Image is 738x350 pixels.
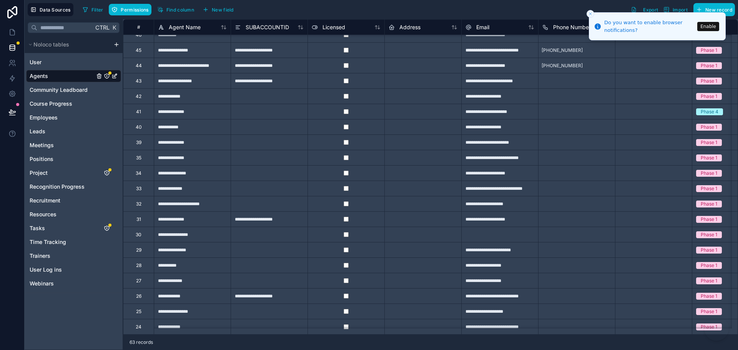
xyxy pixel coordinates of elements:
[322,23,345,31] span: Licensed
[701,47,717,54] div: Phase 1
[136,47,141,53] div: 45
[604,19,695,34] div: Do you want to enable browser notifications?
[701,78,717,85] div: Phase 1
[136,124,142,130] div: 40
[136,232,141,238] div: 30
[136,139,141,146] div: 39
[136,216,141,222] div: 31
[701,323,717,330] div: Phase 1
[136,278,141,284] div: 27
[542,47,583,53] span: [PHONE_NUMBER]
[628,3,661,16] button: Export
[136,63,142,69] div: 44
[136,262,141,269] div: 28
[701,185,717,192] div: Phase 1
[136,109,141,115] div: 41
[701,247,717,254] div: Phase 1
[80,4,106,15] button: Filter
[166,7,194,13] span: Find column
[701,93,717,100] div: Phase 1
[701,231,717,238] div: Phase 1
[661,3,690,16] button: Import
[129,24,148,30] div: #
[701,262,717,269] div: Phase 1
[155,4,197,15] button: Find column
[542,63,583,69] span: [PHONE_NUMBER]
[95,23,110,32] span: Ctrl
[136,170,141,176] div: 34
[169,23,201,31] span: Agent Name
[91,7,103,13] span: Filter
[701,216,717,223] div: Phase 1
[136,186,141,192] div: 33
[121,7,148,13] span: Permissions
[701,308,717,315] div: Phase 1
[136,309,141,315] div: 25
[701,62,717,69] div: Phase 1
[109,4,154,15] a: Permissions
[109,4,151,15] button: Permissions
[200,4,236,15] button: New field
[587,10,594,18] button: Close toast
[136,93,141,100] div: 42
[40,7,71,13] span: Data Sources
[111,25,117,30] span: K
[693,3,735,16] button: New record
[28,3,73,16] button: Data Sources
[701,170,717,177] div: Phase 1
[246,23,289,31] span: SUBACCOUNTID
[136,293,141,299] div: 26
[701,108,718,115] div: Phase 4
[704,316,729,341] iframe: Botpress
[136,324,141,330] div: 24
[701,293,717,300] div: Phase 1
[701,201,717,207] div: Phase 1
[136,201,141,207] div: 32
[701,124,717,131] div: Phase 1
[136,247,141,253] div: 29
[136,155,141,161] div: 35
[476,23,489,31] span: Email
[701,154,717,161] div: Phase 1
[697,22,719,31] button: Enable
[701,277,717,284] div: Phase 1
[130,339,153,345] span: 63 records
[553,23,591,31] span: Phone Number
[136,78,141,84] div: 43
[690,3,735,16] a: New record
[399,23,421,31] span: Address
[701,139,717,146] div: Phase 1
[212,7,234,13] span: New field
[136,32,141,38] div: 46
